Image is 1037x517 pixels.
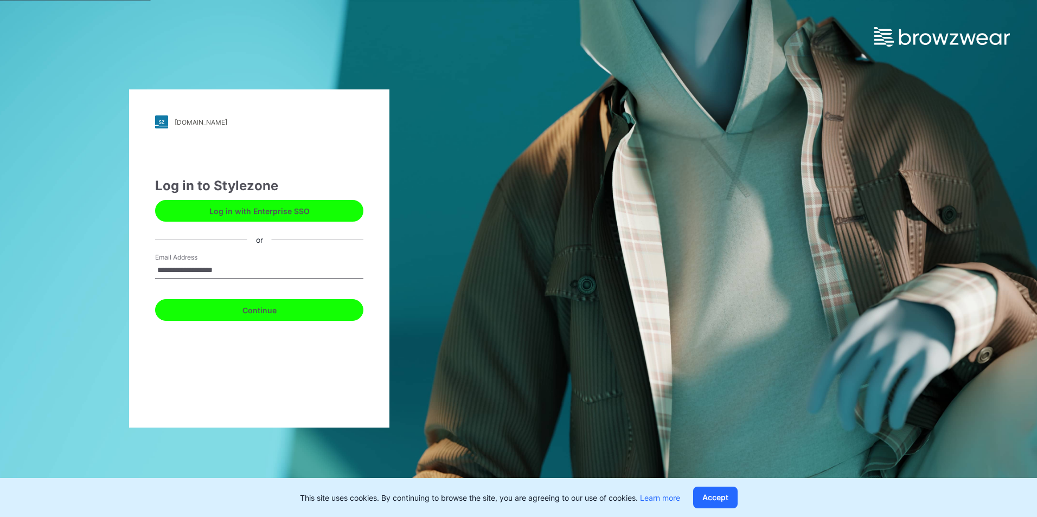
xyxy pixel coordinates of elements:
[874,27,1010,47] img: browzwear-logo.e42bd6dac1945053ebaf764b6aa21510.svg
[155,253,231,262] label: Email Address
[155,200,363,222] button: Log in with Enterprise SSO
[155,299,363,321] button: Continue
[155,115,363,128] a: [DOMAIN_NAME]
[155,115,168,128] img: stylezone-logo.562084cfcfab977791bfbf7441f1a819.svg
[247,234,272,245] div: or
[155,176,363,196] div: Log in to Stylezone
[640,493,680,502] a: Learn more
[300,492,680,503] p: This site uses cookies. By continuing to browse the site, you are agreeing to our use of cookies.
[693,487,738,508] button: Accept
[175,118,227,126] div: [DOMAIN_NAME]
